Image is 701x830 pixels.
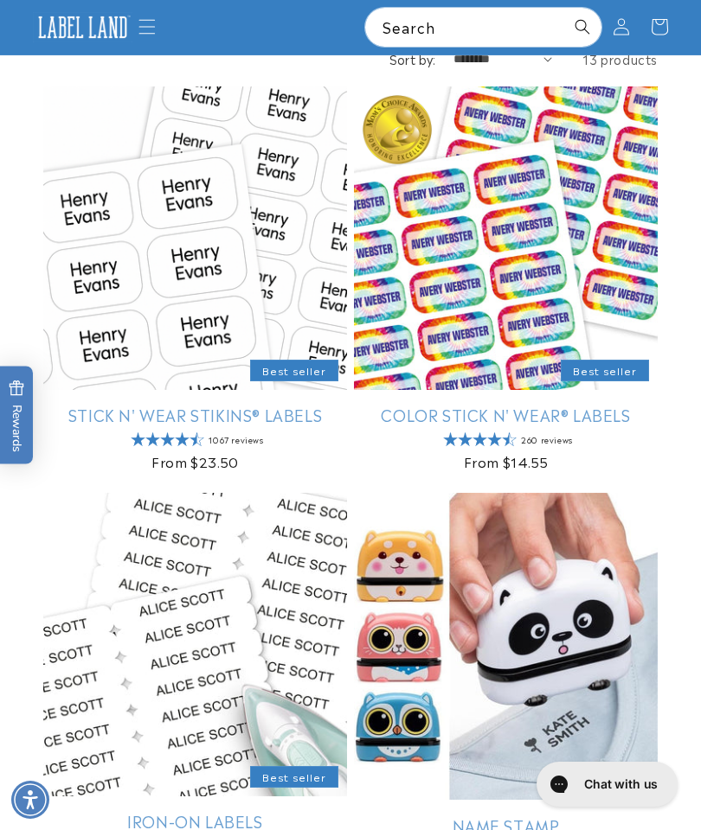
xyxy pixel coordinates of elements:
[33,12,132,43] img: Label Land
[26,5,138,49] a: Label Land
[582,50,658,67] span: 13 products
[128,8,166,46] summary: Menu
[354,405,658,425] a: Color Stick N' Wear® Labels
[528,756,684,813] iframe: Gorgias live chat messenger
[11,781,49,819] div: Accessibility Menu
[14,692,219,744] iframe: Sign Up via Text for Offers
[389,50,436,67] label: Sort by:
[9,380,25,452] span: Rewards
[43,405,347,425] a: Stick N' Wear Stikins® Labels
[563,8,601,46] button: Search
